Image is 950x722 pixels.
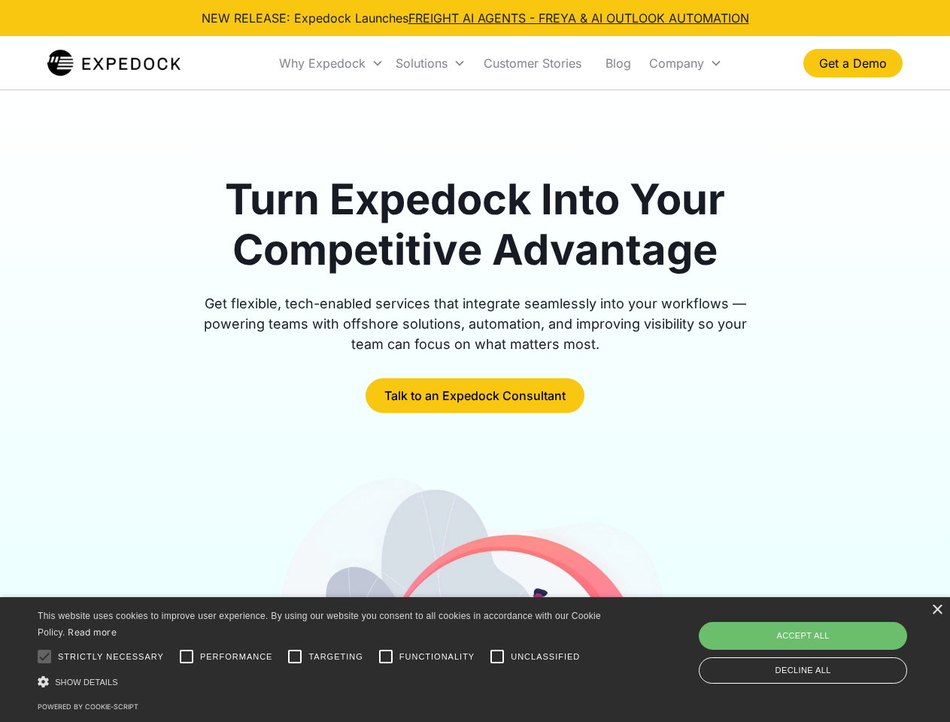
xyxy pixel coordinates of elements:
[55,678,118,687] span: Show details
[390,38,472,89] div: Solutions
[308,651,363,663] span: Targeting
[273,38,390,89] div: Why Expedock
[279,56,366,71] div: Why Expedock
[200,651,273,663] span: Performance
[700,560,950,722] iframe: Chat Widget
[472,38,593,89] a: Customer Stories
[187,293,764,354] div: Get flexible, tech-enabled services that integrate seamlessly into your workflows — powering team...
[399,651,475,663] span: Functionality
[396,56,448,71] div: Solutions
[202,9,749,27] div: NEW RELEASE: Expedock Launches
[511,651,580,663] span: Unclassified
[47,48,181,78] img: Expedock Logo
[408,11,749,26] a: FREIGHT AI AGENTS - FREYA & AI OUTLOOK AUTOMATION
[58,651,164,663] span: Strictly necessary
[47,48,181,78] a: home
[593,38,643,89] a: Blog
[803,49,903,77] a: Get a Demo
[366,378,584,413] a: Talk to an Expedock Consultant
[649,56,704,71] div: Company
[643,38,728,89] div: Company
[187,174,764,275] h1: Turn Expedock Into Your Competitive Advantage
[68,626,117,638] a: Read more
[38,702,138,711] a: Powered by cookie-script
[38,611,601,639] span: This website uses cookies to improve user experience. By using our website you consent to all coo...
[38,674,606,690] div: Show details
